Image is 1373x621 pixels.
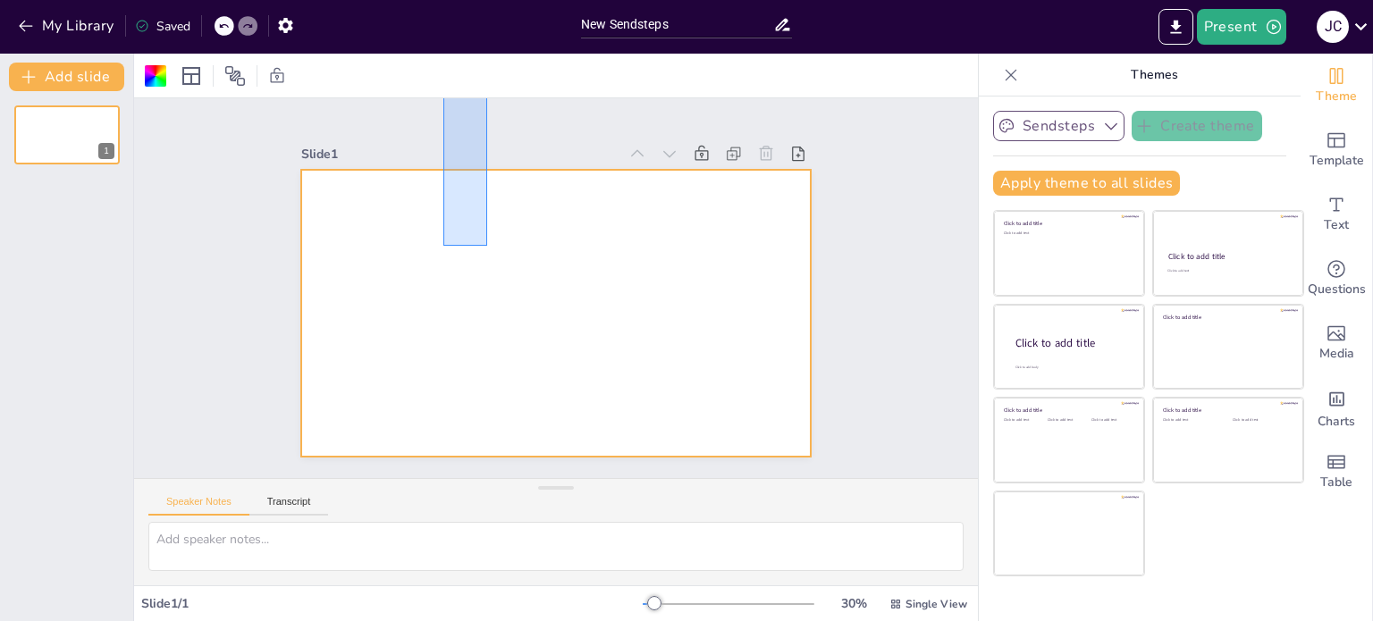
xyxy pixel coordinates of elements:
[581,12,773,38] input: Insert title
[1301,182,1372,247] div: Add text boxes
[98,143,114,159] div: 1
[1310,151,1364,171] span: Template
[1015,365,1128,370] div: Click to add body
[148,496,249,516] button: Speaker Notes
[1025,54,1283,97] p: Themes
[1015,336,1130,351] div: Click to add title
[249,496,329,516] button: Transcript
[1233,418,1289,423] div: Click to add text
[224,65,246,87] span: Position
[1197,9,1286,45] button: Present
[141,595,643,612] div: Slide 1 / 1
[1317,11,1349,43] div: J C
[1301,54,1372,118] div: Change the overall theme
[1004,231,1132,236] div: Click to add text
[1324,215,1349,235] span: Text
[14,105,120,164] div: 1
[906,597,967,611] span: Single View
[1301,375,1372,440] div: Add charts and graphs
[1004,407,1132,414] div: Click to add title
[1316,87,1357,106] span: Theme
[993,171,1180,196] button: Apply theme to all slides
[1301,440,1372,504] div: Add a table
[993,111,1125,141] button: Sendsteps
[1308,280,1366,299] span: Questions
[1048,418,1088,423] div: Click to add text
[135,18,190,35] div: Saved
[1163,313,1291,320] div: Click to add title
[1301,311,1372,375] div: Add images, graphics, shapes or video
[1163,407,1291,414] div: Click to add title
[1320,473,1352,492] span: Table
[1004,220,1132,227] div: Click to add title
[177,62,206,90] div: Layout
[1091,418,1132,423] div: Click to add text
[1163,418,1219,423] div: Click to add text
[1301,247,1372,311] div: Get real-time input from your audience
[1168,251,1287,262] div: Click to add title
[832,595,875,612] div: 30 %
[1301,118,1372,182] div: Add ready made slides
[1004,418,1044,423] div: Click to add text
[1317,9,1349,45] button: J C
[1318,412,1355,432] span: Charts
[1167,269,1286,273] div: Click to add text
[13,12,122,40] button: My Library
[1319,344,1354,364] span: Media
[1132,111,1262,141] button: Create theme
[1158,9,1193,45] button: Export to PowerPoint
[9,63,124,91] button: Add slide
